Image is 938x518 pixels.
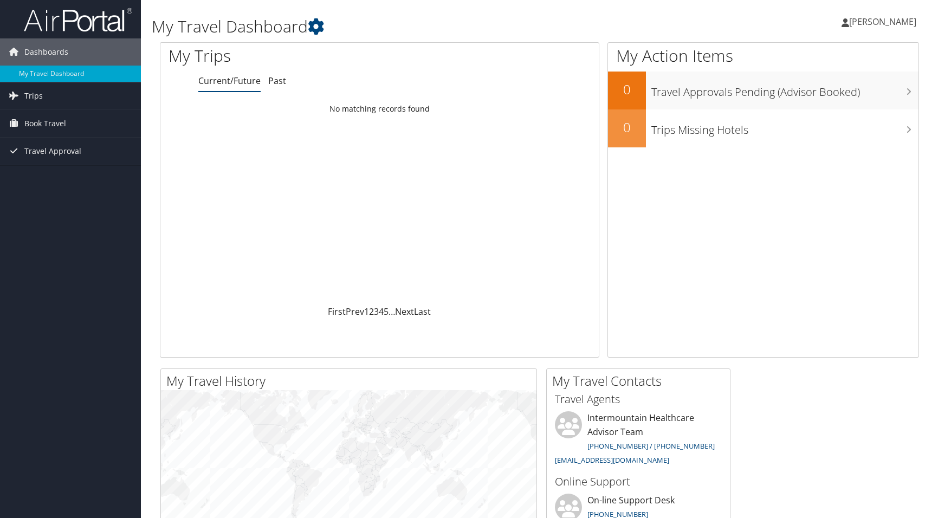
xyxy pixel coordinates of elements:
[555,474,722,489] h3: Online Support
[608,118,646,137] h2: 0
[24,138,81,165] span: Travel Approval
[346,306,364,318] a: Prev
[152,15,669,38] h1: My Travel Dashboard
[842,5,927,38] a: [PERSON_NAME]
[608,109,918,147] a: 0Trips Missing Hotels
[395,306,414,318] a: Next
[24,7,132,33] img: airportal-logo.png
[268,75,286,87] a: Past
[552,372,730,390] h2: My Travel Contacts
[849,16,916,28] span: [PERSON_NAME]
[24,38,68,66] span: Dashboards
[160,99,599,119] td: No matching records found
[364,306,369,318] a: 1
[328,306,346,318] a: First
[608,44,918,67] h1: My Action Items
[379,306,384,318] a: 4
[651,79,918,100] h3: Travel Approvals Pending (Advisor Booked)
[549,411,727,469] li: Intermountain Healthcare Advisor Team
[24,110,66,137] span: Book Travel
[198,75,261,87] a: Current/Future
[651,117,918,138] h3: Trips Missing Hotels
[555,392,722,407] h3: Travel Agents
[608,80,646,99] h2: 0
[369,306,374,318] a: 2
[384,306,389,318] a: 5
[555,455,669,465] a: [EMAIL_ADDRESS][DOMAIN_NAME]
[587,441,715,451] a: [PHONE_NUMBER] / [PHONE_NUMBER]
[608,72,918,109] a: 0Travel Approvals Pending (Advisor Booked)
[414,306,431,318] a: Last
[374,306,379,318] a: 3
[24,82,43,109] span: Trips
[389,306,395,318] span: …
[166,372,536,390] h2: My Travel History
[169,44,408,67] h1: My Trips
